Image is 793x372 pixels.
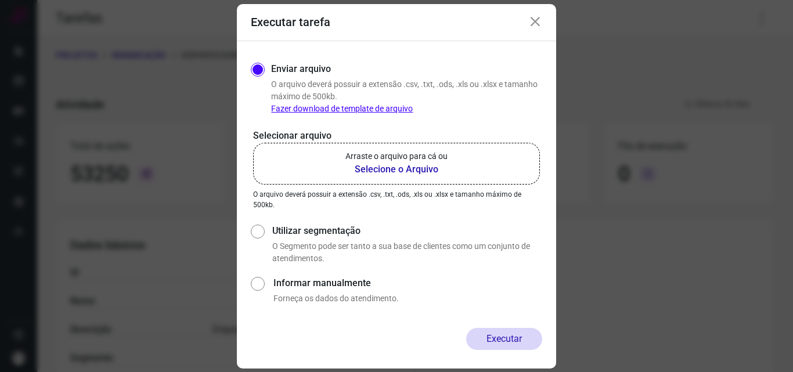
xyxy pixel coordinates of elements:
h3: Executar tarefa [251,15,330,29]
p: O arquivo deverá possuir a extensão .csv, .txt, .ods, .xls ou .xlsx e tamanho máximo de 500kb. [253,189,540,210]
label: Utilizar segmentação [272,224,542,238]
a: Fazer download de template de arquivo [271,104,413,113]
p: O arquivo deverá possuir a extensão .csv, .txt, .ods, .xls ou .xlsx e tamanho máximo de 500kb. [271,78,542,115]
p: Arraste o arquivo para cá ou [345,150,448,162]
button: Executar [466,328,542,350]
p: Forneça os dados do atendimento. [273,292,542,305]
label: Informar manualmente [273,276,542,290]
p: Selecionar arquivo [253,129,540,143]
label: Enviar arquivo [271,62,331,76]
b: Selecione o Arquivo [345,162,448,176]
p: O Segmento pode ser tanto a sua base de clientes como um conjunto de atendimentos. [272,240,542,265]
